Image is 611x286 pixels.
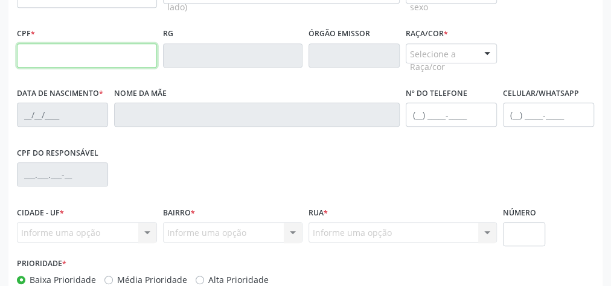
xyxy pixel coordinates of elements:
label: Nº do Telefone [406,84,467,103]
input: __/__/____ [17,103,108,127]
label: RG [163,25,173,43]
label: CPF [17,25,35,43]
label: CPF do responsável [17,144,98,162]
input: ___.___.___-__ [17,162,108,186]
input: (__) _____-_____ [406,103,497,127]
label: Número [503,203,536,222]
label: Órgão emissor [309,25,370,43]
label: Data de nascimento [17,84,103,103]
label: Rua [309,203,328,222]
span: Selecione a Raça/cor [410,48,472,73]
label: Bairro [163,203,195,222]
label: Média Prioridade [117,273,187,286]
label: Baixa Prioridade [30,273,96,286]
label: Nome da mãe [114,84,167,103]
label: Celular/WhatsApp [503,84,579,103]
label: Cidade - UF [17,203,64,222]
label: Raça/cor [406,25,448,43]
label: Alta Prioridade [208,273,269,286]
input: (__) _____-_____ [503,103,594,127]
